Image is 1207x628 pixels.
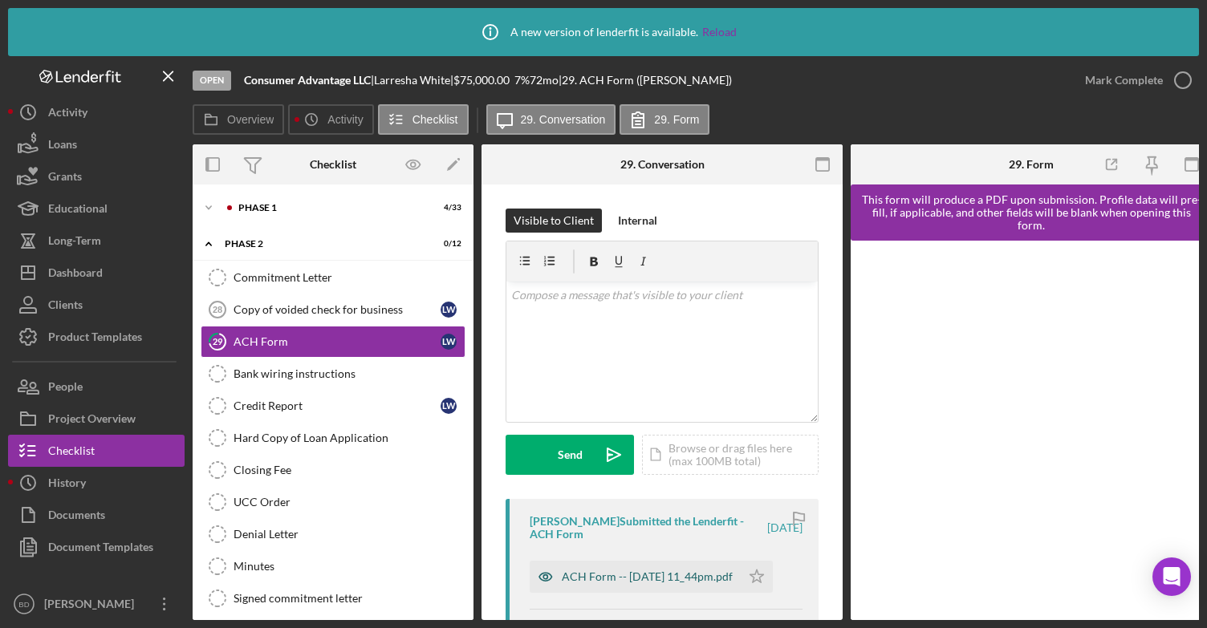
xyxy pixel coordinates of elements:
[441,302,457,318] div: L W
[558,435,583,475] div: Send
[48,321,142,357] div: Product Templates
[610,209,665,233] button: Internal
[514,74,530,87] div: 7 %
[618,209,657,233] div: Internal
[48,467,86,503] div: History
[530,515,765,541] div: [PERSON_NAME] Submitted the Lenderfit - ACH Form
[234,496,465,508] div: UCC Order
[8,531,185,563] button: Document Templates
[433,203,461,213] div: 4 / 33
[8,467,185,499] button: History
[620,158,705,171] div: 29. Conversation
[48,531,153,567] div: Document Templates
[562,570,733,583] div: ACH Form -- [DATE] 11_44pm.pdf
[201,261,465,294] a: Commitment Letter
[378,104,469,135] button: Checklist
[244,74,374,87] div: |
[620,104,709,135] button: 29. Form
[234,335,441,348] div: ACH Form
[8,321,185,353] button: Product Templates
[288,104,373,135] button: Activity
[48,499,105,535] div: Documents
[213,305,222,314] tspan: 28
[470,12,737,52] div: A new version of lenderfit is available.
[1152,557,1191,596] div: Open Intercom Messenger
[234,431,465,444] div: Hard Copy of Loan Application
[1009,158,1054,171] div: 29. Form
[8,499,185,531] button: Documents
[530,561,773,593] button: ACH Form -- [DATE] 11_44pm.pdf
[327,113,363,126] label: Activity
[201,294,465,326] a: 28Copy of voided check for businessLW
[521,113,606,126] label: 29. Conversation
[1069,64,1199,96] button: Mark Complete
[238,203,421,213] div: Phase 1
[234,271,465,284] div: Commitment Letter
[227,113,274,126] label: Overview
[433,239,461,249] div: 0 / 12
[234,528,465,541] div: Denial Letter
[234,592,465,605] div: Signed commitment letter
[48,435,95,471] div: Checklist
[441,398,457,414] div: L W
[514,209,594,233] div: Visible to Client
[48,371,83,407] div: People
[193,104,284,135] button: Overview
[234,464,465,476] div: Closing Fee
[234,560,465,573] div: Minutes
[506,435,634,475] button: Send
[201,550,465,582] a: Minutes
[234,399,441,412] div: Credit Report
[225,239,421,249] div: Phase 2
[1085,64,1163,96] div: Mark Complete
[201,422,465,454] a: Hard Copy of Loan Application
[201,390,465,422] a: Credit ReportLW
[8,371,185,403] button: People
[702,26,737,38] a: Reload
[441,334,457,350] div: L W
[8,403,185,435] button: Project Overview
[244,73,371,87] b: Consumer Advantage LLC
[40,588,144,624] div: [PERSON_NAME]
[867,257,1197,604] iframe: Lenderfit form
[201,358,465,390] a: Bank wiring instructions
[8,435,185,467] a: Checklist
[559,74,732,87] div: | 29. ACH Form ([PERSON_NAME])
[213,336,223,346] tspan: 29
[18,600,29,609] text: BD
[654,113,699,126] label: 29. Form
[530,74,559,87] div: 72 mo
[453,74,514,87] div: $75,000.00
[310,158,356,171] div: Checklist
[374,74,453,87] div: Larresha White |
[201,582,465,614] a: Signed commitment letter
[201,486,465,518] a: UCC Order
[201,326,465,358] a: 29ACH FormLW
[234,367,465,380] div: Bank wiring instructions
[486,104,616,135] button: 29. Conversation
[201,454,465,486] a: Closing Fee
[412,113,458,126] label: Checklist
[767,521,803,534] time: 2025-08-07 03:44
[48,403,136,439] div: Project Overview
